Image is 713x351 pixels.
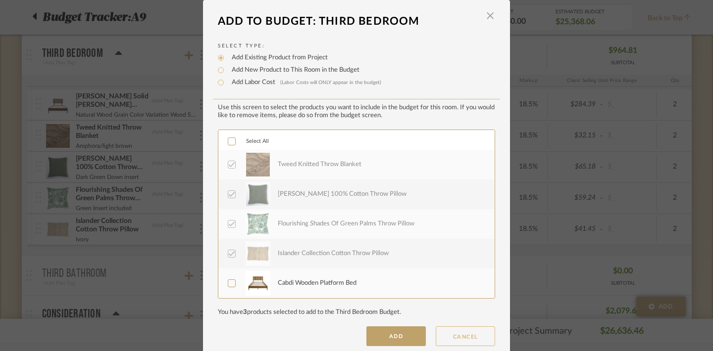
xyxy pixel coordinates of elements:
img: bf99cd46-12e2-417a-9d0d-e09566421659_50x50.jpg [246,212,270,236]
div: [PERSON_NAME] 100% Cotton Throw Pillow [278,189,407,199]
label: Add New Product to This Room in the Budget [227,65,359,75]
button: ADD [366,326,426,346]
img: c93a1fc7-dfae-4a47-8cbe-78ae21f6fd83_50x50.jpg [246,182,270,207]
img: 586a75ac-cd83-4eff-b38d-2c2afc169326_50x50.jpg [246,152,270,177]
button: CANCEL [436,326,495,346]
div: Add To Budget: Third Bedroom [218,10,480,32]
span: (Labor Costs will ONLY appear in the budget) [280,80,381,85]
label: Add Labor Cost [227,78,381,88]
span: 3 [243,309,247,315]
div: You have products selected to add to the Third Bedroom Budget. [218,308,495,316]
div: Flourishing Shades Of Green Palms Throw Pillow [278,219,414,229]
img: 867fc783-3a67-483a-a00c-f2731619c84b_50x50.jpg [246,241,270,266]
button: Close [480,10,500,21]
div: Use this screen to select the products you want to include in the budget for this room. If you wo... [218,104,495,120]
div: Islander Collection Cotton Throw Pillow [278,249,389,259]
label: Select Type: [218,43,495,50]
div: Tweed Knitted Throw Blanket [278,160,361,170]
label: Add Existing Product from Project [227,53,328,63]
span: Select All [246,138,269,144]
img: b53df289-6d21-498f-a249-f3c7de2e6d1b_50x50.jpg [246,271,270,296]
div: Cabdi Wooden Platform Bed [278,278,356,288]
